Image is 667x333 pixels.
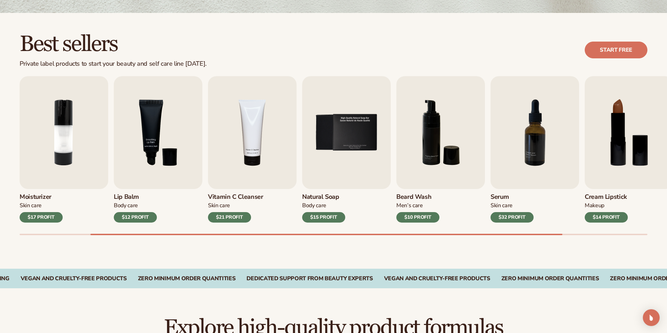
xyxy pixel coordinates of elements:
div: $15 PROFIT [302,212,345,223]
div: $10 PROFIT [396,212,439,223]
div: Vegan and Cruelty-Free Products [384,275,490,282]
a: 2 / 9 [20,76,108,223]
div: Skin Care [20,202,63,209]
a: Start free [585,42,647,58]
div: Body Care [114,202,157,209]
a: 5 / 9 [302,76,391,223]
div: Men’s Care [396,202,439,209]
h3: Serum [491,193,534,201]
div: DEDICATED SUPPORT FROM BEAUTY EXPERTS [246,275,373,282]
h3: Lip Balm [114,193,157,201]
div: $12 PROFIT [114,212,157,223]
a: 3 / 9 [114,76,202,223]
div: Body Care [302,202,345,209]
a: 7 / 9 [491,76,579,223]
a: 6 / 9 [396,76,485,223]
div: ZERO MINIMUM ORDER QUANTITIES [138,275,236,282]
div: Zero Minimum Order QuantitieS [501,275,599,282]
h3: Moisturizer [20,193,63,201]
div: $32 PROFIT [491,212,534,223]
h3: Vitamin C Cleanser [208,193,263,201]
h3: Beard Wash [396,193,439,201]
div: $17 PROFIT [20,212,63,223]
div: Open Intercom Messenger [643,309,660,326]
h3: Cream Lipstick [585,193,628,201]
div: Private label products to start your beauty and self care line [DATE]. [20,60,207,68]
div: $14 PROFIT [585,212,628,223]
a: 4 / 9 [208,76,297,223]
div: Makeup [585,202,628,209]
div: $21 PROFIT [208,212,251,223]
div: Skin Care [208,202,263,209]
div: VEGAN AND CRUELTY-FREE PRODUCTS [21,275,127,282]
div: Skin Care [491,202,534,209]
h3: Natural Soap [302,193,345,201]
h2: Best sellers [20,32,207,56]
